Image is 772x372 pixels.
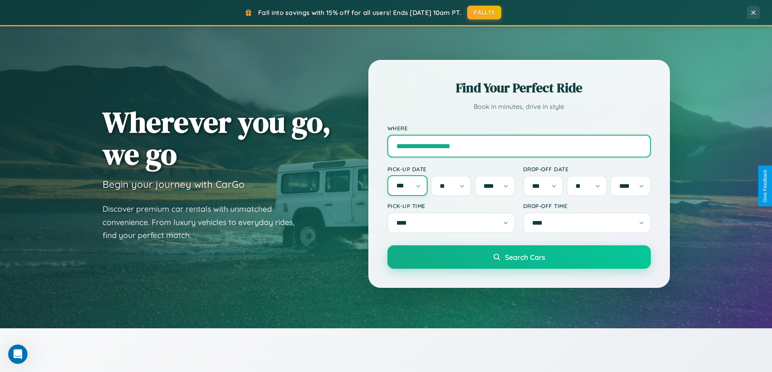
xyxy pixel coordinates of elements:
[387,79,651,97] h2: Find Your Perfect Ride
[523,202,651,209] label: Drop-off Time
[387,245,651,269] button: Search Cars
[762,170,768,202] div: Give Feedback
[467,6,501,19] button: FALL15
[103,178,245,190] h3: Begin your journey with CarGo
[523,166,651,172] label: Drop-off Date
[387,202,515,209] label: Pick-up Time
[505,253,545,261] span: Search Cars
[258,9,461,17] span: Fall into savings with 15% off for all users! Ends [DATE] 10am PT.
[387,125,651,132] label: Where
[103,202,305,242] p: Discover premium car rentals with unmatched convenience. From luxury vehicles to everyday rides, ...
[387,101,651,113] p: Book in minutes, drive in style
[8,344,28,364] iframe: Intercom live chat
[387,166,515,172] label: Pick-up Date
[103,106,331,170] h1: Wherever you go, we go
